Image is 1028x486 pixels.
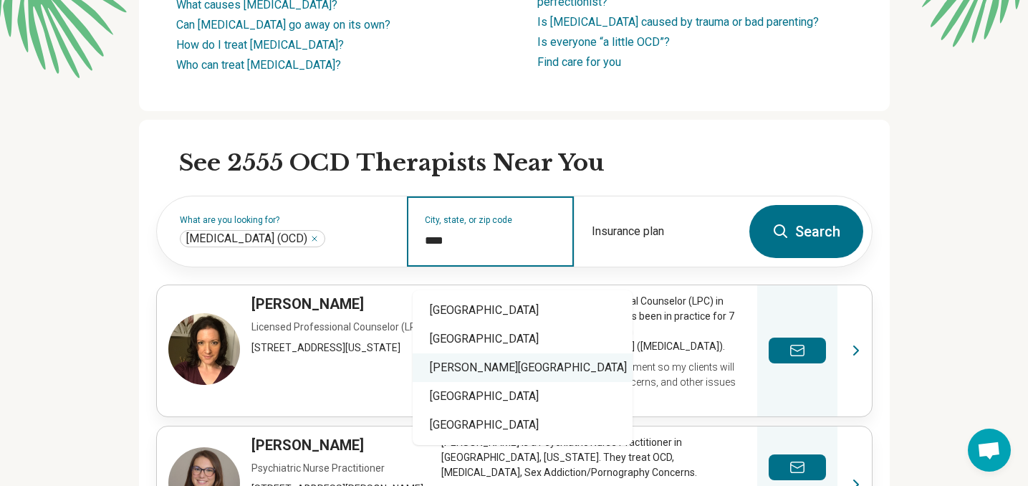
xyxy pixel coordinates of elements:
[186,232,307,246] span: [MEDICAL_DATA] (OCD)
[769,338,826,363] button: Send a message
[749,205,863,258] button: Search
[413,411,633,439] div: [GEOGRAPHIC_DATA]
[180,230,325,247] div: Obsessive Compulsive Disorder (OCD)
[413,296,633,325] div: [GEOGRAPHIC_DATA]
[968,429,1011,472] div: Open chat
[413,325,633,353] div: [GEOGRAPHIC_DATA]
[537,15,819,29] a: Is [MEDICAL_DATA] caused by trauma or bad parenting?
[179,148,873,178] h2: See 2555 OCD Therapists Near You
[413,382,633,411] div: [GEOGRAPHIC_DATA]
[537,55,621,69] a: Find care for you
[537,35,670,49] a: Is everyone “a little OCD”?
[413,353,633,382] div: [PERSON_NAME][GEOGRAPHIC_DATA]
[176,18,390,32] a: Can [MEDICAL_DATA] go away on its own?
[176,58,341,72] a: Who can treat [MEDICAL_DATA]?
[180,216,390,224] label: What are you looking for?
[176,38,344,52] a: How do I treat [MEDICAL_DATA]?
[413,290,633,445] div: Suggestions
[310,234,319,243] button: Obsessive Compulsive Disorder (OCD)
[769,454,826,480] button: Send a message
